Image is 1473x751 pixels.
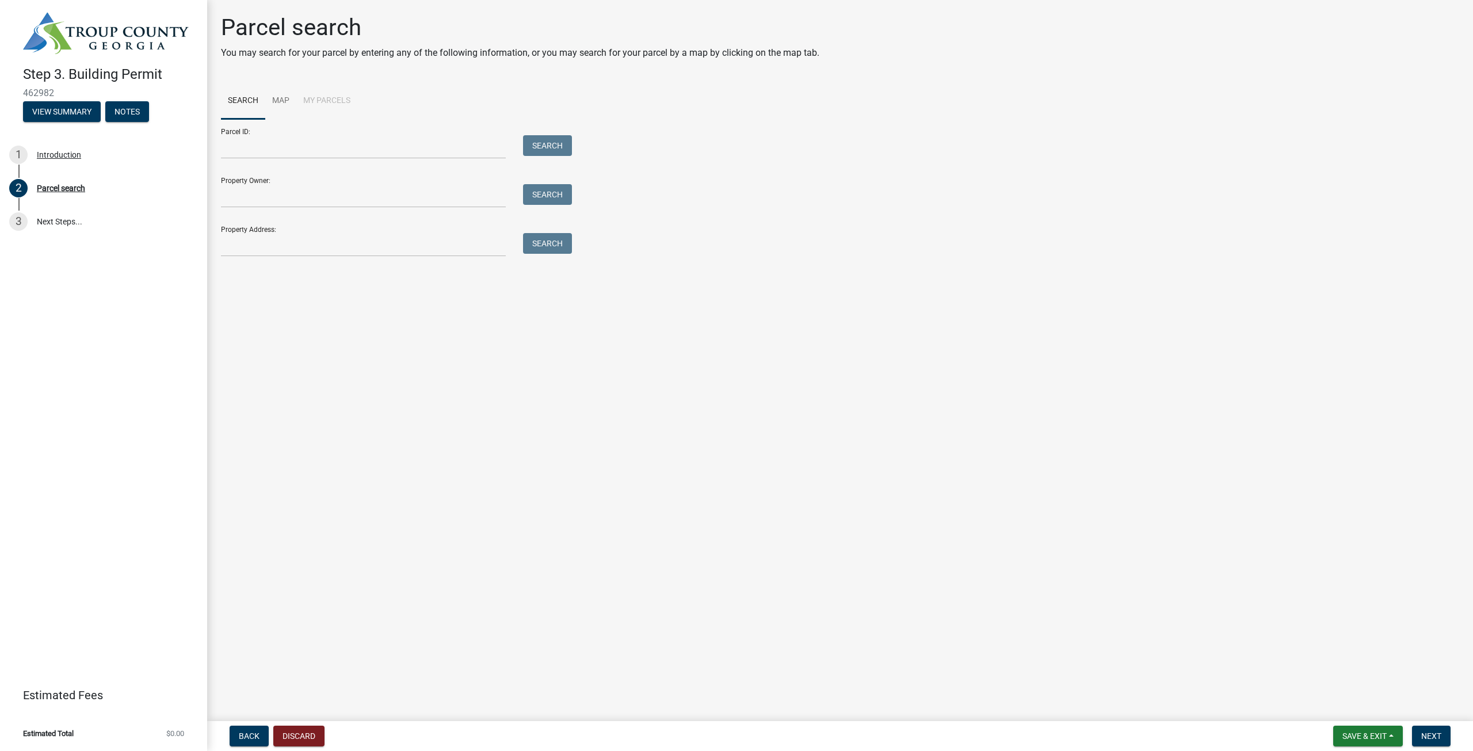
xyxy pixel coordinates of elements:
[1421,731,1441,741] span: Next
[105,108,149,117] wm-modal-confirm: Notes
[37,151,81,159] div: Introduction
[265,83,296,120] a: Map
[9,179,28,197] div: 2
[239,731,260,741] span: Back
[9,212,28,231] div: 3
[1342,731,1387,741] span: Save & Exit
[23,730,74,737] span: Estimated Total
[523,233,572,254] button: Search
[37,184,85,192] div: Parcel search
[9,146,28,164] div: 1
[230,726,269,746] button: Back
[9,684,189,707] a: Estimated Fees
[23,12,189,54] img: Troup County, Georgia
[1412,726,1451,746] button: Next
[105,101,149,122] button: Notes
[23,87,184,98] span: 462982
[23,66,198,83] h4: Step 3. Building Permit
[166,730,184,737] span: $0.00
[23,101,101,122] button: View Summary
[523,184,572,205] button: Search
[1333,726,1403,746] button: Save & Exit
[23,108,101,117] wm-modal-confirm: Summary
[221,83,265,120] a: Search
[221,46,819,60] p: You may search for your parcel by entering any of the following information, or you may search fo...
[221,14,819,41] h1: Parcel search
[273,726,325,746] button: Discard
[523,135,572,156] button: Search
